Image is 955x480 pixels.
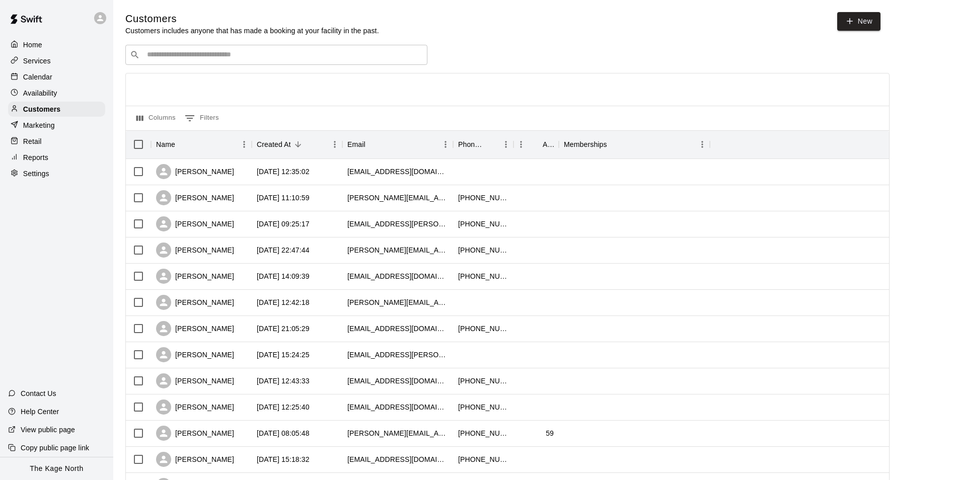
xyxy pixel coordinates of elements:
button: Sort [484,137,498,151]
div: 2025-08-12 12:43:33 [257,376,310,386]
div: Created At [252,130,342,158]
div: Phone Number [458,130,484,158]
button: Show filters [182,110,222,126]
button: Menu [513,137,529,152]
div: 2025-04-26 15:18:32 [257,454,310,464]
div: +17058288715 [458,271,508,281]
div: [PERSON_NAME] [156,164,234,179]
a: Customers [8,102,105,117]
div: 2025-08-13 12:42:18 [257,297,310,307]
div: +19057153229 [458,428,508,438]
div: +14167065168 [458,245,508,255]
p: The Kage North [30,463,84,474]
a: Reports [8,150,105,165]
p: Calendar [23,72,52,82]
p: Marketing [23,120,55,130]
div: l_close@yahoo.com [347,376,448,386]
p: Settings [23,169,49,179]
div: +17053313449 [458,376,508,386]
a: New [837,12,880,31]
div: b_krieger@rogers.com [347,350,448,360]
div: 59 [546,428,554,438]
div: [PERSON_NAME] [156,243,234,258]
div: paige.arseneau@live.ca [347,193,448,203]
button: Sort [175,137,189,151]
button: Sort [365,137,380,151]
div: rongreensales@live.ca [347,324,448,334]
div: john@dealerreserve.com [347,297,448,307]
p: Retail [23,136,42,146]
div: Created At [257,130,291,158]
div: 2025-08-14 11:10:59 [257,193,310,203]
button: Menu [695,137,710,152]
a: Settings [8,166,105,181]
p: Reports [23,152,48,163]
div: Name [156,130,175,158]
button: Menu [438,137,453,152]
p: View public page [21,425,75,435]
p: Contact Us [21,388,56,398]
a: Availability [8,86,105,101]
div: +31645372132 [458,219,508,229]
button: Sort [607,137,621,151]
div: claire.courbetosborne@gmail.com [347,454,448,464]
div: [PERSON_NAME] [156,295,234,310]
p: Home [23,40,42,50]
div: [PERSON_NAME] [156,452,234,467]
div: 2025-08-12 15:24:25 [257,350,310,360]
div: mike_o@sympatico.ca [347,428,448,438]
div: t_doret@live.ca [347,402,448,412]
div: 2025-08-12 21:05:29 [257,324,310,334]
div: Marketing [8,118,105,133]
div: [PERSON_NAME] [156,426,234,441]
div: Email [342,130,453,158]
p: Services [23,56,51,66]
p: Customers includes anyone that has made a booking at your facility in the past. [125,26,379,36]
div: +17052410665 [458,193,508,203]
a: Home [8,37,105,52]
div: +14169030136 [458,454,508,464]
div: 2025-08-13 14:09:39 [257,271,310,281]
div: [PERSON_NAME] [156,190,234,205]
div: Email [347,130,365,158]
a: Services [8,53,105,68]
div: 2025-08-14 12:35:02 [257,167,310,177]
div: 2025-08-13 22:47:44 [257,245,310,255]
div: Retail [8,134,105,149]
div: [PERSON_NAME] [156,321,234,336]
div: ryanemcgonigle@gmail.com [347,167,448,177]
div: Age [513,130,559,158]
div: +17053238992 [458,324,508,334]
p: Availability [23,88,57,98]
div: Memberships [564,130,607,158]
a: Calendar [8,69,105,85]
div: 2025-08-12 12:25:40 [257,402,310,412]
button: Menu [498,137,513,152]
button: Select columns [134,110,178,126]
div: Name [151,130,252,158]
div: Memberships [559,130,710,158]
div: lb.peters@gmail.com [347,219,448,229]
p: Help Center [21,407,59,417]
div: [PERSON_NAME] [156,399,234,415]
div: Age [543,130,554,158]
div: [PERSON_NAME] [156,373,234,388]
p: Copy public page link [21,443,89,453]
div: brooke.lynn89@hotmail.com [347,271,448,281]
div: Phone Number [453,130,513,158]
div: [PERSON_NAME] [156,347,234,362]
div: [PERSON_NAME] [156,269,234,284]
h5: Customers [125,12,379,26]
button: Menu [327,137,342,152]
div: Search customers by name or email [125,45,427,65]
div: 2025-08-14 09:25:17 [257,219,310,229]
div: gloria.baccipuhl@yahoo.ca [347,245,448,255]
button: Sort [291,137,305,151]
